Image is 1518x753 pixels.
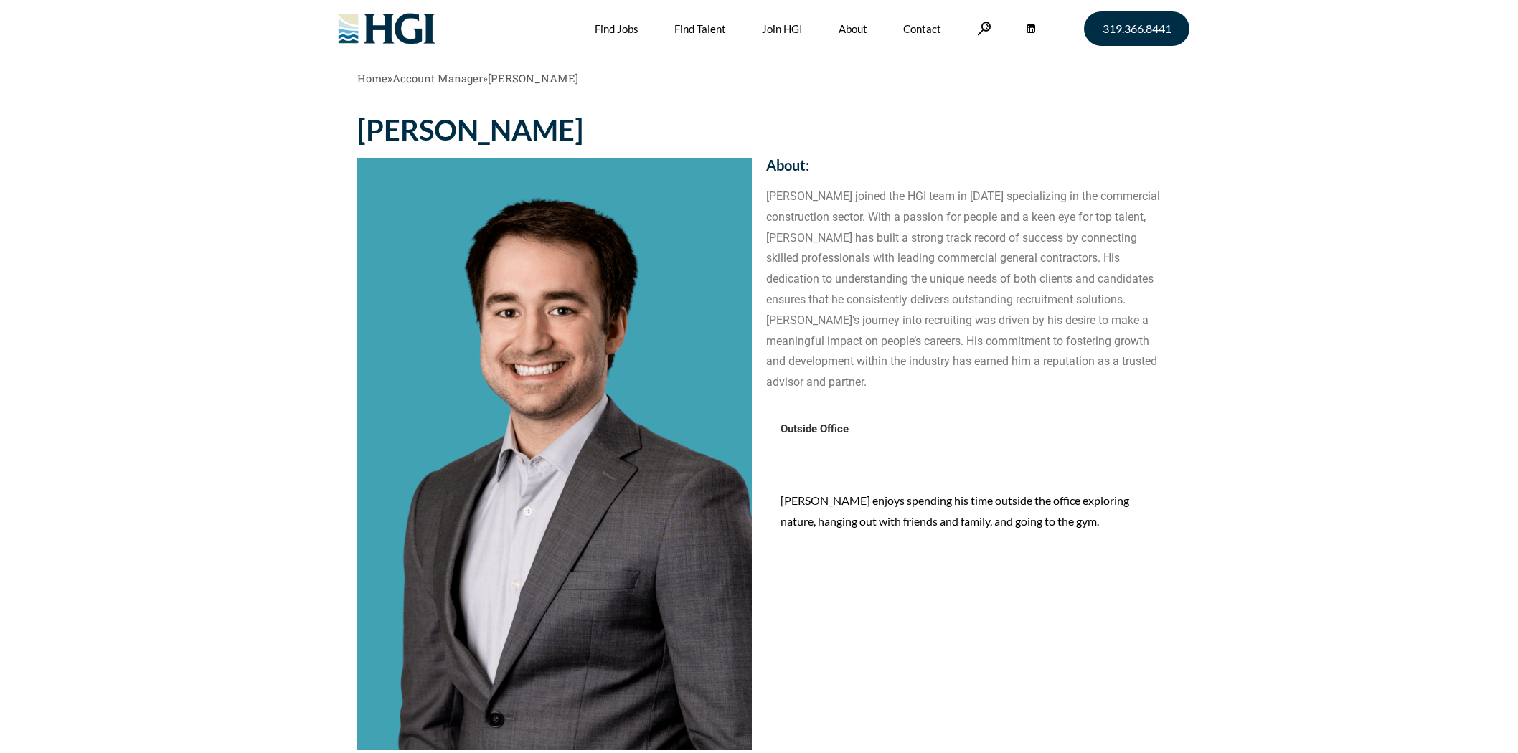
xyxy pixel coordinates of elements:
span: [PERSON_NAME] [488,71,578,85]
a: Home [357,71,387,85]
h2: About: [766,158,1161,172]
h2: Contact: [766,115,1161,130]
span: » » [357,71,578,85]
span: 319.366.8441 [1103,23,1171,34]
a: Account Manager [392,71,483,85]
p: [PERSON_NAME] enjoys spending his time outside the office exploring nature, hanging out with frie... [781,491,1146,532]
h1: [PERSON_NAME] [357,115,752,144]
a: Search [977,22,991,35]
h4: Outside Office [781,422,1146,441]
a: 319.366.8441 [1084,11,1189,46]
p: [PERSON_NAME] joined the HGI team in [DATE] specializing in the commercial construction sector. W... [766,186,1161,393]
